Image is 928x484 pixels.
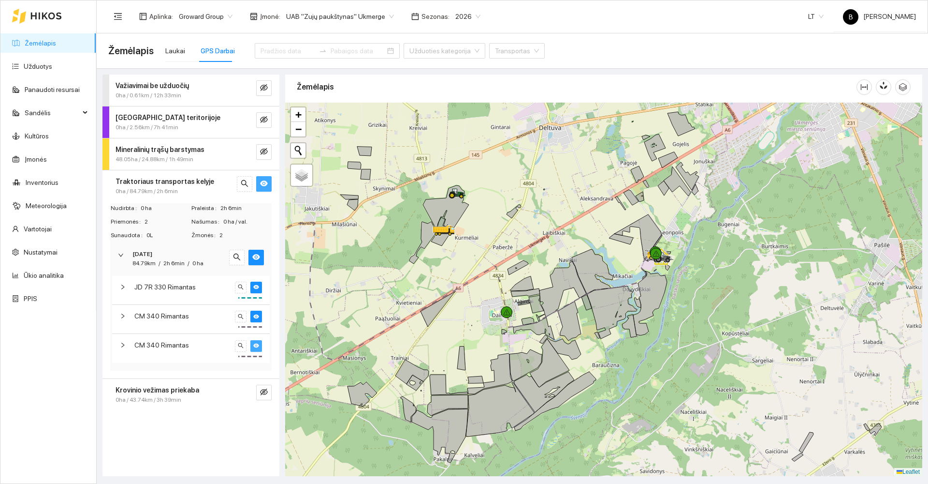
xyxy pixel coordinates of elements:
[132,260,156,267] span: 84.79km
[319,47,327,55] span: swap-right
[24,272,64,279] a: Ūkio analitika
[235,340,246,352] button: search
[24,295,37,302] a: PPIS
[146,231,190,240] span: 0L
[250,311,262,322] button: eye
[159,260,160,267] span: /
[291,107,305,122] a: Zoom in
[256,144,272,160] button: eye-invisible
[261,45,315,56] input: Pradžios data
[256,385,272,400] button: eye-invisible
[134,282,196,292] span: JD 7R 330 Rimantas
[116,395,181,405] span: 0ha / 43.74km / 3h 39min
[253,314,259,320] span: eye
[191,204,220,213] span: Praleista
[856,79,872,95] button: column-width
[111,204,141,213] span: Nudirbta
[112,276,270,304] div: JD 7R 330 Rimantassearcheye
[149,11,173,22] span: Aplinka :
[250,282,262,293] button: eye
[102,379,279,410] div: Krovinio vežimas priekaba0ha / 43.74km / 3h 39mineye-invisible
[116,187,178,196] span: 0ha / 84.79km / 2h 6min
[238,343,244,349] span: search
[112,305,270,333] div: CM 340 Rimantassearcheye
[108,43,154,59] span: Žemėlapis
[256,176,272,192] button: eye
[201,45,235,56] div: GPS Darbai
[120,342,126,348] span: right
[192,260,203,267] span: 0 ha
[25,103,80,122] span: Sandėlis
[235,282,246,293] button: search
[24,248,58,256] a: Nustatymai
[118,252,124,258] span: right
[191,217,223,227] span: Našumas
[25,132,49,140] a: Kultūros
[223,217,271,227] span: 0 ha / val.
[179,9,232,24] span: Groward Group
[250,340,262,352] button: eye
[26,179,58,186] a: Inventorius
[260,148,268,157] span: eye-invisible
[24,62,52,70] a: Užduotys
[238,314,244,320] span: search
[25,39,56,47] a: Žemėlapis
[319,47,327,55] span: to
[229,250,245,265] button: search
[120,284,126,290] span: right
[256,80,272,96] button: eye-invisible
[297,73,856,101] div: Žemėlapis
[857,83,871,91] span: column-width
[102,138,279,170] div: Mineralinių trąšų barstymas48.05ha / 24.88km / 1h 49mineye-invisible
[132,251,152,257] strong: [DATE]
[165,45,185,56] div: Laukai
[112,334,270,363] div: CM 340 Rimantassearcheye
[849,9,853,25] span: B
[260,388,268,397] span: eye-invisible
[260,11,280,22] span: Įmonė :
[295,108,302,121] span: +
[233,253,241,262] span: search
[139,13,147,20] span: layout
[25,86,80,93] a: Panaudoti resursai
[248,250,264,265] button: eye
[116,155,193,164] span: 48.05ha / 24.88km / 1h 49min
[108,7,128,26] button: menu-fold
[295,123,302,135] span: −
[116,146,204,153] strong: Mineralinių trąšų barstymas
[421,11,449,22] span: Sezonas :
[455,9,480,24] span: 2026
[291,143,305,158] button: Initiate a new search
[897,469,920,475] a: Leaflet
[260,84,268,93] span: eye-invisible
[145,217,190,227] span: 2
[260,180,268,189] span: eye
[116,178,214,185] strong: Traktoriaus transportas kelyje
[116,386,199,394] strong: Krovinio vežimas priekaba
[134,340,189,350] span: CM 340 Rimantas
[134,311,189,321] span: CM 340 Rimantas
[24,225,52,233] a: Vartotojai
[116,91,181,100] span: 0ha / 0.61km / 12h 33min
[188,260,189,267] span: /
[256,112,272,128] button: eye-invisible
[291,122,305,136] a: Zoom out
[220,204,271,213] span: 2h 6min
[102,75,279,106] div: Važiavimai be užduočių0ha / 0.61km / 12h 33mineye-invisible
[102,170,279,202] div: Traktoriaus transportas kelyje0ha / 84.79km / 2h 6minsearcheye
[843,13,916,20] span: [PERSON_NAME]
[110,244,272,274] div: [DATE]84.79km/2h 6min/0 hasearcheye
[163,260,185,267] span: 2h 6min
[116,114,220,121] strong: [GEOGRAPHIC_DATA] teritorijoje
[253,284,259,291] span: eye
[111,217,145,227] span: Priemonės
[250,13,258,20] span: shop
[235,311,246,322] button: search
[331,45,385,56] input: Pabaigos data
[26,202,67,210] a: Meteorologija
[253,343,259,349] span: eye
[286,9,394,24] span: UAB "Zujų paukštynas" Ukmerge
[260,116,268,125] span: eye-invisible
[237,176,252,192] button: search
[238,284,244,291] span: search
